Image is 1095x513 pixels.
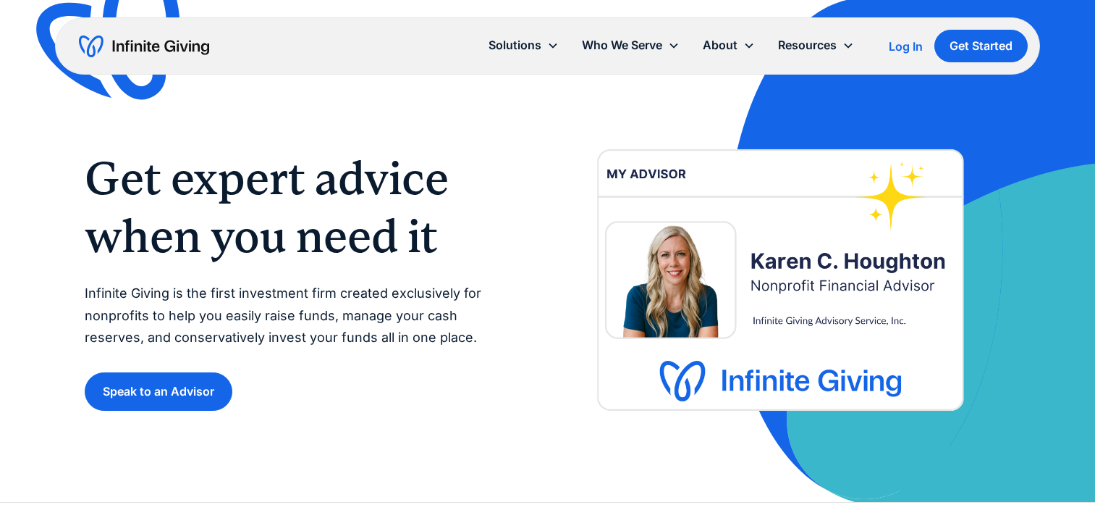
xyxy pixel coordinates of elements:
[778,36,837,55] div: Resources
[85,372,232,411] a: Speak to an Advisor
[703,36,737,55] div: About
[489,36,541,55] div: Solutions
[85,283,519,349] p: Infinite Giving is the first investment firm created exclusively for nonprofits to help you easil...
[85,149,519,265] h1: Get expert advice when you need it
[934,30,1028,62] a: Get Started
[889,38,923,55] a: Log In
[582,36,662,55] div: Who We Serve
[889,41,923,52] div: Log In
